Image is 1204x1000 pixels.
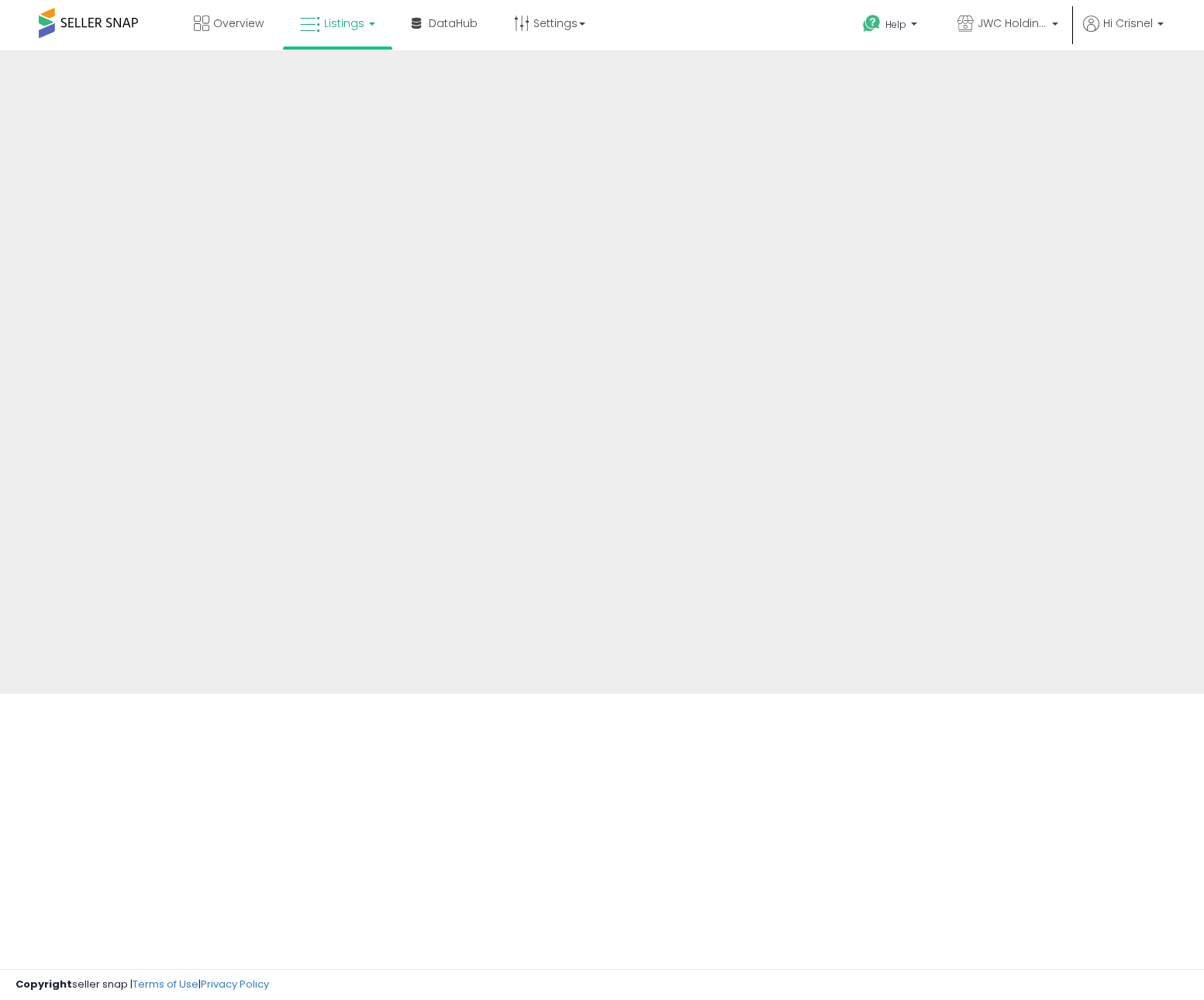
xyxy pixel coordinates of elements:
[978,16,1047,31] span: JWC Holdings
[1083,16,1164,50] a: Hi Crisnel
[885,18,906,31] span: Help
[850,2,933,50] a: Help
[1103,16,1153,31] span: Hi Crisnel
[324,16,364,31] span: Listings
[429,16,478,31] span: DataHub
[213,16,264,31] span: Overview
[862,14,881,33] i: Get Help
